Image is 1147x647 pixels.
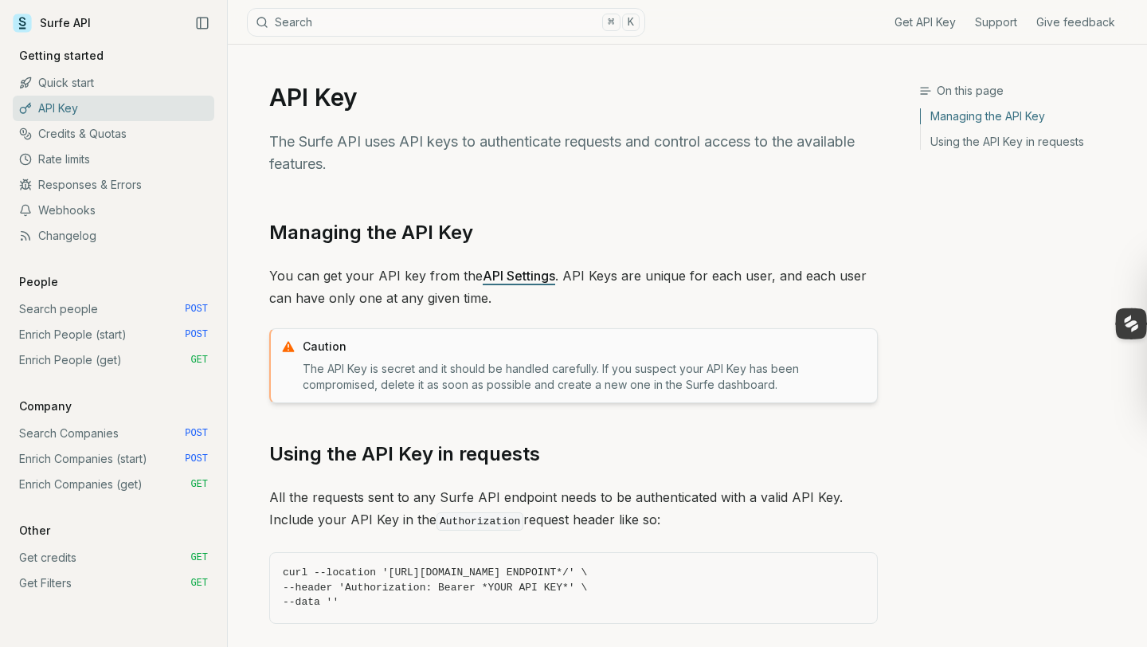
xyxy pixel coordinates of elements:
[190,577,208,590] span: GET
[269,83,878,112] h1: API Key
[303,361,867,393] p: The API Key is secret and it should be handled carefully. If you suspect your API Key has been co...
[13,446,214,472] a: Enrich Companies (start) POST
[13,121,214,147] a: Credits & Quotas
[269,265,878,309] p: You can get your API key from the . API Keys are unique for each user, and each user can have onl...
[622,14,640,31] kbd: K
[13,322,214,347] a: Enrich People (start) POST
[190,551,208,564] span: GET
[269,220,473,245] a: Managing the API Key
[247,8,645,37] button: Search⌘K
[13,70,214,96] a: Quick start
[436,512,523,531] code: Authorization
[13,147,214,172] a: Rate limits
[185,453,208,465] span: POST
[185,303,208,316] span: POST
[13,198,214,223] a: Webhooks
[921,108,1134,129] a: Managing the API Key
[283,566,864,610] code: curl --location '[URL][DOMAIN_NAME] ENDPOINT*/' \ --header 'Authorization: Bearer *YOUR API KEY*'...
[269,441,540,467] a: Using the API Key in requests
[13,398,78,414] p: Company
[190,478,208,491] span: GET
[185,328,208,341] span: POST
[13,472,214,497] a: Enrich Companies (get) GET
[13,571,214,596] a: Get Filters GET
[13,523,57,539] p: Other
[921,129,1134,150] a: Using the API Key in requests
[185,427,208,440] span: POST
[303,339,867,355] p: Caution
[269,131,878,175] p: The Surfe API uses API keys to authenticate requests and control access to the available features.
[483,268,555,284] a: API Settings
[919,83,1134,99] h3: On this page
[13,11,91,35] a: Surfe API
[13,347,214,373] a: Enrich People (get) GET
[13,172,214,198] a: Responses & Errors
[602,14,620,31] kbd: ⌘
[13,274,65,290] p: People
[895,14,956,30] a: Get API Key
[13,96,214,121] a: API Key
[1036,14,1115,30] a: Give feedback
[13,223,214,249] a: Changelog
[269,486,878,533] p: All the requests sent to any Surfe API endpoint needs to be authenticated with a valid API Key. I...
[13,545,214,571] a: Get credits GET
[13,48,110,64] p: Getting started
[13,296,214,322] a: Search people POST
[190,11,214,35] button: Collapse Sidebar
[975,14,1017,30] a: Support
[190,354,208,367] span: GET
[13,421,214,446] a: Search Companies POST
